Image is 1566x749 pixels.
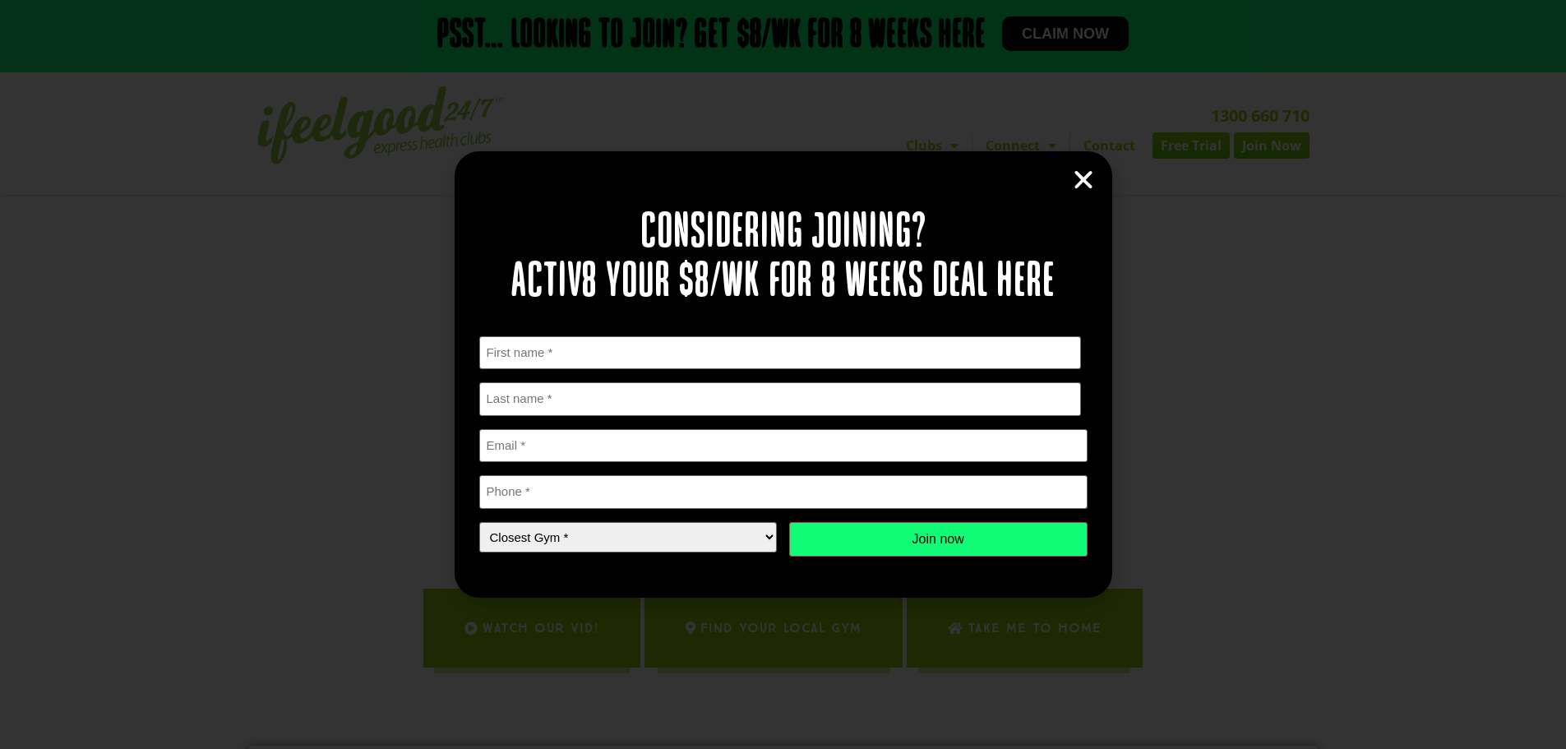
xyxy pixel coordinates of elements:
[479,336,1082,370] input: First name *
[479,209,1088,307] h2: Considering joining? Activ8 your $8/wk for 8 weeks deal here
[1071,168,1096,192] a: Close
[479,475,1088,509] input: Phone *
[479,429,1088,463] input: Email *
[479,382,1082,416] input: Last name *
[789,522,1088,557] input: Join now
